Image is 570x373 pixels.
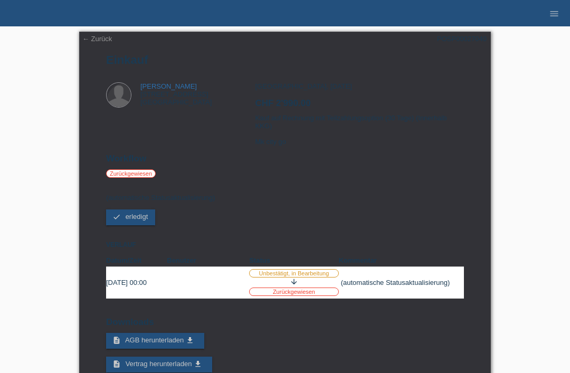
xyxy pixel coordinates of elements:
[106,169,156,178] label: Zurückgewiesen
[249,254,339,267] th: Status
[106,241,464,249] h3: Verlauf
[290,278,298,286] i: arrow_downward
[106,209,155,225] a: check erledigt
[106,267,167,299] td: [DATE] 00:00
[125,336,184,344] span: AGB herunterladen
[126,213,148,221] span: erledigt
[186,336,194,345] i: get_app
[255,98,463,114] h2: CHF 2'990.00
[106,53,464,66] h1: Einkauf
[106,357,212,372] a: description Vertrag herunterladen get_app
[140,82,212,106] div: [STREET_ADDRESS] [GEOGRAPHIC_DATA]
[544,10,565,16] a: menu
[167,254,249,267] th: Benutzer
[112,336,121,345] i: description
[437,35,487,43] div: POSP00027040
[112,360,121,368] i: description
[249,269,339,278] label: Unbestätigt, in Bearbeitung
[106,254,167,267] th: Datum/Zeit
[255,82,463,154] div: [GEOGRAPHIC_DATA], [DATE] Kauf auf Rechnung mit Teilzahlungsoption (30 Tage) (Innerhalb KKG) Mk c...
[126,360,192,368] span: Vertrag herunterladen
[106,154,464,169] h2: Workflow
[106,186,464,299] div: (automatische Statusaktualisierung)
[140,82,197,90] a: [PERSON_NAME]
[112,213,121,221] i: check
[249,288,339,296] label: Zurückgewiesen
[339,254,464,267] th: Kommentar
[106,333,204,349] a: description AGB herunterladen get_app
[549,8,559,19] i: menu
[82,35,112,43] a: ← Zurück
[106,317,464,333] h2: Downloads
[194,360,202,368] i: get_app
[339,267,464,299] td: (automatische Statusaktualisierung)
